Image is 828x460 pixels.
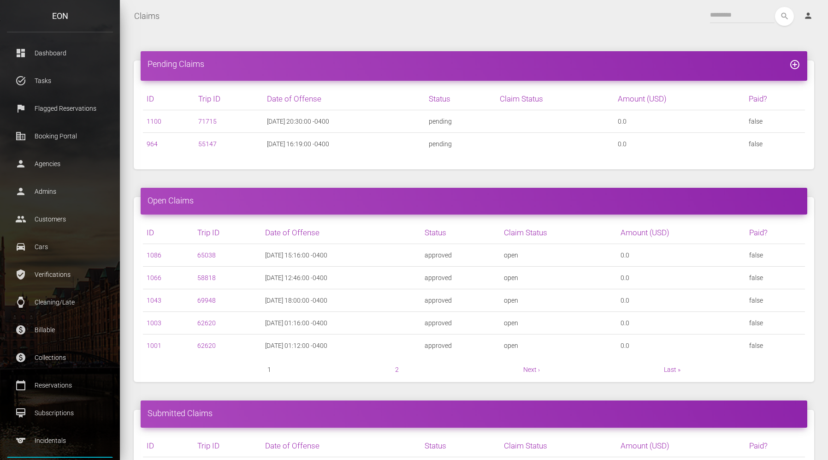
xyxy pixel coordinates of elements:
a: 1100 [147,118,161,125]
h4: Open Claims [148,195,800,206]
th: Date of Offense [261,435,421,457]
a: watch Cleaning/Late [7,291,113,314]
td: 0.0 [617,267,746,289]
a: corporate_fare Booking Portal [7,125,113,148]
a: Last » [664,366,680,373]
p: Incidentals [14,434,106,448]
p: Cleaning/Late [14,295,106,309]
td: open [500,267,616,289]
p: Cars [14,240,106,254]
th: Status [421,435,500,457]
a: Claims [134,5,160,28]
a: 65038 [197,251,216,259]
th: Amount (USD) [614,88,745,110]
td: false [745,289,805,312]
th: Date of Offense [263,88,425,110]
a: sports Incidentals [7,429,113,452]
td: false [745,133,805,155]
th: Paid? [745,221,805,244]
a: 58818 [197,274,216,281]
td: pending [425,110,496,133]
th: Paid? [745,88,805,110]
a: 1086 [147,251,161,259]
nav: pager [143,364,805,375]
td: [DATE] 20:30:00 -0400 [263,110,425,133]
td: [DATE] 16:19:00 -0400 [263,133,425,155]
th: Claim Status [500,435,616,457]
td: approved [421,244,500,267]
td: 0.0 [614,133,745,155]
i: add_circle_outline [789,59,800,70]
td: approved [421,289,500,312]
th: Trip ID [194,221,261,244]
th: Claim Status [500,221,616,244]
p: Verifications [14,268,106,281]
a: flag Flagged Reservations [7,97,113,120]
a: 1043 [147,297,161,304]
a: 71715 [198,118,217,125]
a: person [797,7,821,25]
td: [DATE] 01:12:00 -0400 [261,335,421,357]
td: [DATE] 01:16:00 -0400 [261,312,421,335]
td: false [745,312,805,335]
td: 0.0 [617,335,746,357]
th: Trip ID [194,435,261,457]
a: 62620 [197,342,216,349]
th: Status [425,88,496,110]
a: 1003 [147,319,161,327]
a: dashboard Dashboard [7,42,113,65]
td: [DATE] 12:46:00 -0400 [261,267,421,289]
a: drive_eta Cars [7,235,113,258]
th: Claim Status [496,88,614,110]
td: [DATE] 18:00:00 -0400 [261,289,421,312]
a: 62620 [197,319,216,327]
a: 69948 [197,297,216,304]
td: false [745,335,805,357]
td: approved [421,312,500,335]
i: person [804,11,813,20]
h4: Submitted Claims [148,407,800,419]
td: 0.0 [614,110,745,133]
a: calendar_today Reservations [7,374,113,397]
td: false [745,244,805,267]
th: Amount (USD) [617,435,746,457]
a: 1066 [147,274,161,281]
p: Subscriptions [14,406,106,420]
td: 0.0 [617,289,746,312]
td: [DATE] 15:16:00 -0400 [261,244,421,267]
p: Booking Portal [14,129,106,143]
p: Flagged Reservations [14,102,106,115]
a: Next › [523,366,540,373]
a: task_alt Tasks [7,69,113,92]
td: pending [425,133,496,155]
a: 1001 [147,342,161,349]
a: paid Billable [7,318,113,341]
td: approved [421,267,500,289]
a: people Customers [7,208,113,231]
button: search [775,7,794,26]
span: 1 [267,364,271,375]
td: open [500,244,616,267]
p: Billable [14,323,106,337]
a: person Admins [7,180,113,203]
p: Reservations [14,378,106,392]
a: 2 [395,366,399,373]
p: Tasks [14,74,106,88]
a: person Agencies [7,152,113,175]
th: Amount (USD) [617,221,746,244]
td: false [745,267,805,289]
th: Date of Offense [261,221,421,244]
p: Collections [14,351,106,364]
a: 964 [147,140,158,148]
p: Customers [14,212,106,226]
td: open [500,289,616,312]
td: open [500,312,616,335]
p: Dashboard [14,46,106,60]
p: Agencies [14,157,106,171]
th: ID [143,88,195,110]
th: Status [421,221,500,244]
th: Trip ID [195,88,263,110]
a: 55147 [198,140,217,148]
h4: Pending Claims [148,58,800,70]
a: paid Collections [7,346,113,369]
